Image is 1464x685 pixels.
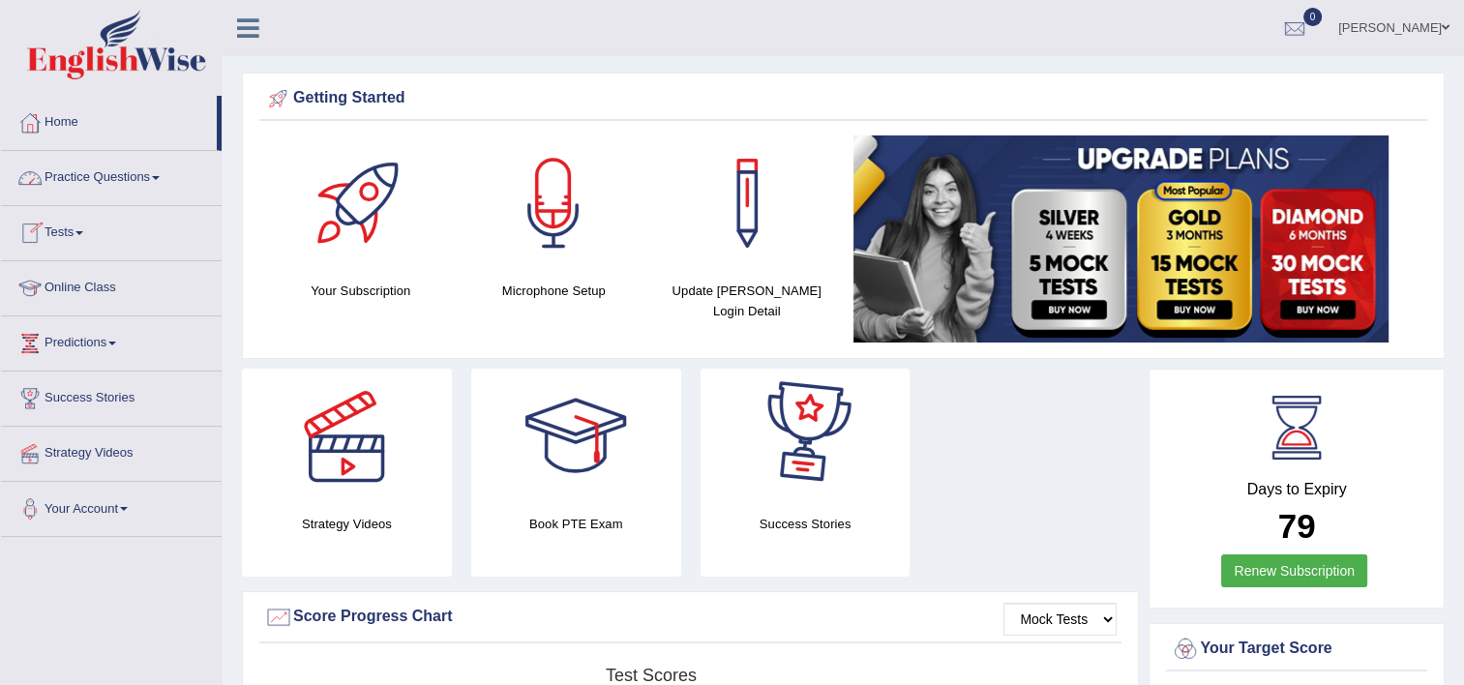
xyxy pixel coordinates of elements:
a: Online Class [1,261,222,310]
a: Practice Questions [1,151,222,199]
h4: Your Subscription [274,281,448,301]
a: Renew Subscription [1221,554,1367,587]
a: Tests [1,206,222,254]
a: Strategy Videos [1,427,222,475]
h4: Update [PERSON_NAME] Login Detail [660,281,834,321]
a: Your Account [1,482,222,530]
tspan: Test scores [606,666,697,685]
img: small5.jpg [853,135,1389,342]
h4: Days to Expiry [1171,481,1422,498]
div: Your Target Score [1171,635,1422,664]
b: 79 [1278,507,1316,545]
h4: Microphone Setup [467,281,642,301]
h4: Book PTE Exam [471,514,681,534]
span: 0 [1303,8,1323,26]
h4: Success Stories [701,514,911,534]
h4: Strategy Videos [242,514,452,534]
a: Success Stories [1,372,222,420]
a: Home [1,96,217,144]
a: Predictions [1,316,222,365]
div: Getting Started [264,84,1422,113]
div: Score Progress Chart [264,603,1117,632]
